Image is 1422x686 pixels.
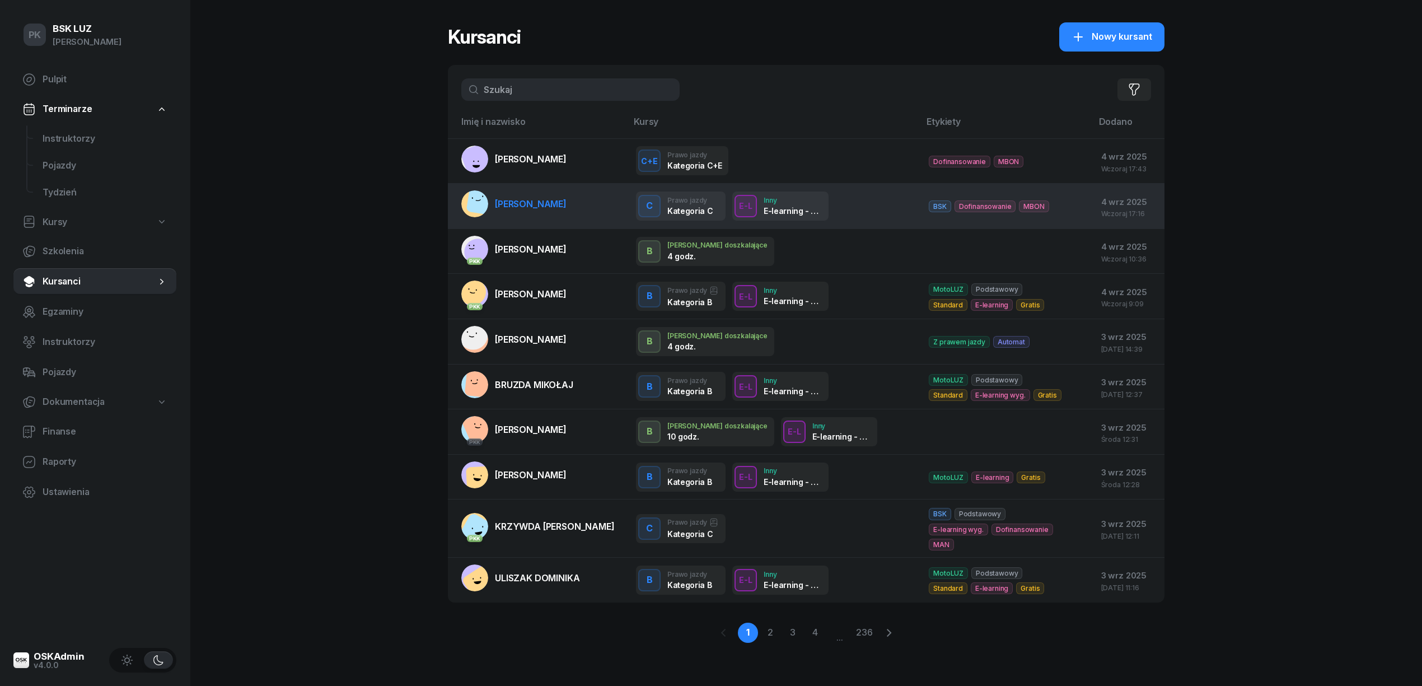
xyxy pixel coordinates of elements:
[642,332,657,351] div: B
[34,179,176,206] a: Tydzień
[929,283,968,295] span: MotoLUZ
[667,571,712,578] div: Prawo jazdy
[467,438,483,446] div: PKK
[642,377,657,396] div: B
[467,258,483,265] div: PKK
[1059,22,1164,52] button: Nowy kursant
[760,623,780,643] a: 2
[955,200,1016,212] span: Dofinansowanie
[667,241,768,249] div: [PERSON_NAME] doszkalające
[495,198,567,209] span: [PERSON_NAME]
[764,377,822,384] div: Inny
[667,432,726,441] div: 10 godz.
[738,623,758,643] a: 1
[735,375,757,398] button: E-L
[43,274,156,289] span: Kursanci
[642,422,657,441] div: B
[495,334,567,345] span: [PERSON_NAME]
[13,298,176,325] a: Egzaminy
[638,330,661,353] button: B
[1101,300,1156,307] div: Wczoraj 9:09
[495,572,579,584] span: ULISZAK DOMINIKA
[735,380,757,394] div: E-L
[495,424,567,435] span: [PERSON_NAME]
[735,195,757,217] button: E-L
[637,154,662,168] div: C+E
[735,569,757,591] button: E-L
[461,513,615,540] a: PKKKRZYWDA [PERSON_NAME]
[13,389,176,415] a: Dokumentacja
[29,30,41,40] span: PK
[1101,568,1156,583] div: 3 wrz 2025
[13,329,176,356] a: Instruktorzy
[805,623,825,643] a: 4
[43,215,67,230] span: Kursy
[627,114,920,138] th: Kursy
[638,569,661,591] button: B
[495,521,615,532] span: KRZYWDA [PERSON_NAME]
[1101,481,1156,488] div: Środa 12:28
[667,580,712,590] div: Kategoria B
[495,153,567,165] span: [PERSON_NAME]
[735,285,757,307] button: E-L
[971,283,1022,295] span: Podstawowy
[1101,165,1156,172] div: Wczoraj 17:43
[971,472,1013,483] span: E-learning
[53,24,121,34] div: BSK LUZ
[667,206,713,216] div: Kategoria C
[812,422,871,430] div: Inny
[764,386,822,396] div: E-learning - 90 dni
[43,424,167,439] span: Finanse
[642,242,657,261] div: B
[34,661,85,669] div: v4.0.0
[448,114,627,138] th: Imię i nazwisko
[735,470,757,484] div: E-L
[43,185,167,200] span: Tydzień
[13,418,176,445] a: Finanse
[461,461,567,488] a: [PERSON_NAME]
[667,386,712,396] div: Kategoria B
[448,27,521,47] h1: Kursanci
[783,623,803,643] a: 3
[53,35,121,49] div: [PERSON_NAME]
[642,287,657,306] div: B
[43,244,167,259] span: Szkolenia
[642,197,657,216] div: C
[667,251,726,261] div: 4 godz.
[461,371,573,398] a: BRUZDA MIKOŁAJ
[461,416,567,443] a: PKK[PERSON_NAME]
[1092,30,1152,44] span: Nowy kursant
[43,158,167,173] span: Pojazdy
[971,582,1013,594] span: E-learning
[467,535,483,542] div: PKK
[638,285,661,307] button: B
[783,421,806,443] button: E-L
[461,190,567,217] a: [PERSON_NAME]
[13,449,176,475] a: Raporty
[764,477,822,487] div: E-learning - 90 dni
[929,567,968,579] span: MotoLUZ
[13,66,176,93] a: Pulpit
[43,485,167,500] span: Ustawienia
[667,197,713,204] div: Prawo jazdy
[764,580,822,590] div: E-learning - 90 dni
[638,466,661,488] button: B
[461,281,567,307] a: PKK[PERSON_NAME]
[764,197,822,204] div: Inny
[638,150,661,172] button: C+E
[1101,584,1156,591] div: [DATE] 11:16
[929,200,951,212] span: BSK
[735,199,757,213] div: E-L
[1101,436,1156,443] div: Środa 12:31
[994,156,1023,167] span: MBON
[971,299,1013,311] span: E-learning
[667,286,718,295] div: Prawo jazdy
[461,146,567,172] a: [PERSON_NAME]
[495,379,573,390] span: BRUZDA MIKOŁAJ
[920,114,1092,138] th: Etykiety
[13,479,176,506] a: Ustawienia
[638,195,661,217] button: C
[461,326,567,353] a: [PERSON_NAME]
[1017,472,1045,483] span: Gratis
[1019,200,1049,212] span: MBON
